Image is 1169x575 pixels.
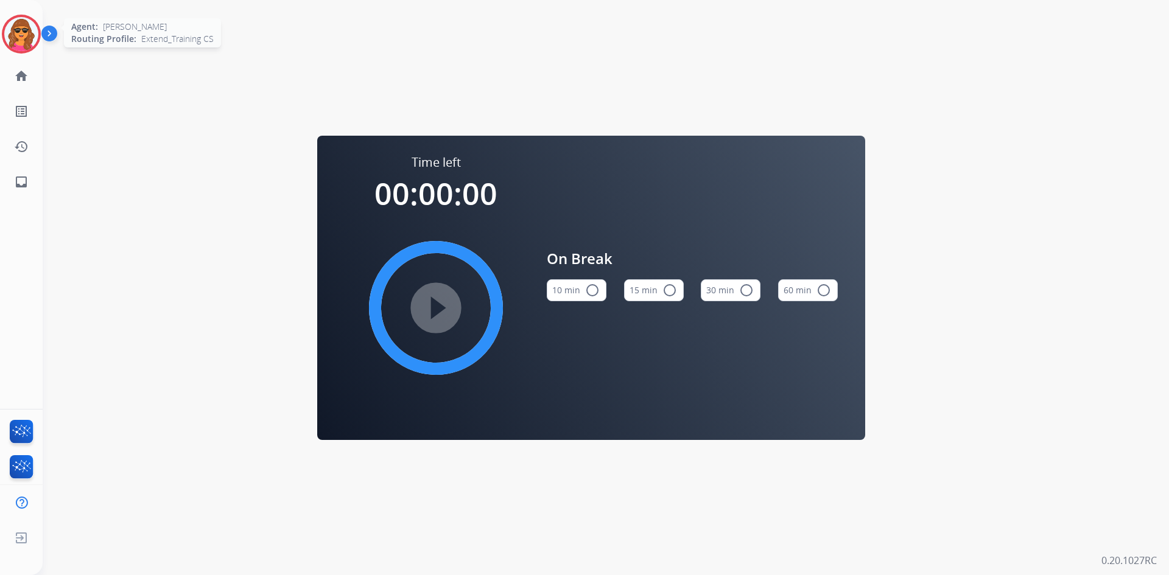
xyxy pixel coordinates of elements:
img: avatar [4,17,38,51]
p: 0.20.1027RC [1101,553,1157,568]
span: Routing Profile: [71,33,136,45]
button: 60 min [778,279,838,301]
mat-icon: radio_button_unchecked [739,283,754,298]
button: 15 min [624,279,684,301]
button: 30 min [701,279,760,301]
mat-icon: radio_button_unchecked [585,283,600,298]
mat-icon: radio_button_unchecked [662,283,677,298]
span: Extend_Training CS [141,33,214,45]
mat-icon: list_alt [14,104,29,119]
span: 00:00:00 [374,173,497,214]
span: Agent: [71,21,98,33]
button: 10 min [547,279,606,301]
mat-icon: radio_button_unchecked [816,283,831,298]
mat-icon: home [14,69,29,83]
span: On Break [547,248,838,270]
mat-icon: history [14,139,29,154]
span: [PERSON_NAME] [103,21,167,33]
mat-icon: inbox [14,175,29,189]
span: Time left [412,154,461,171]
